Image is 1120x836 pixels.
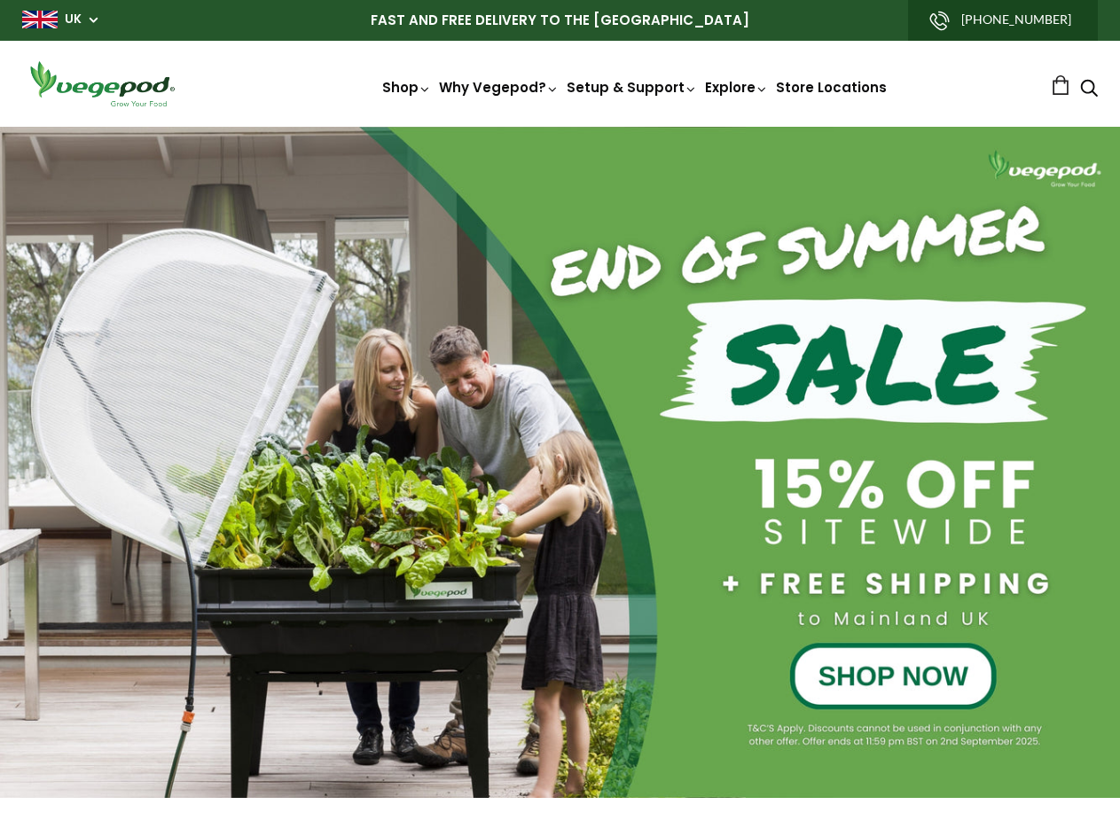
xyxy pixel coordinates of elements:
a: UK [65,11,82,28]
a: Search [1080,81,1098,99]
a: Store Locations [776,78,887,97]
img: gb_large.png [22,11,58,28]
a: Shop [382,78,432,97]
a: Explore [705,78,769,97]
a: Setup & Support [567,78,698,97]
img: Vegepod [22,59,182,109]
a: Why Vegepod? [439,78,560,97]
